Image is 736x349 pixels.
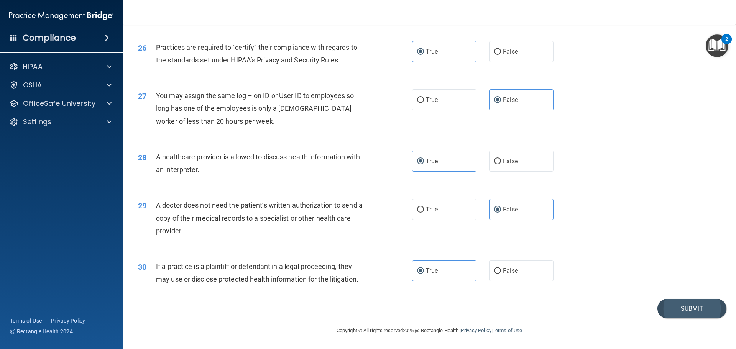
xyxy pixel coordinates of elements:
h4: Compliance [23,33,76,43]
span: You may assign the same log – on ID or User ID to employees so long has one of the employees is o... [156,92,354,125]
span: True [426,96,438,103]
span: False [503,96,518,103]
span: 27 [138,92,146,101]
a: OSHA [9,80,112,90]
span: False [503,48,518,55]
span: True [426,48,438,55]
span: True [426,157,438,165]
p: Settings [23,117,51,126]
span: A doctor does not need the patient’s written authorization to send a copy of their medical record... [156,201,363,234]
input: False [494,268,501,274]
a: Settings [9,117,112,126]
span: True [426,267,438,274]
button: Open Resource Center, 2 new notifications [706,34,728,57]
span: A healthcare provider is allowed to discuss health information with an interpreter. [156,153,360,174]
div: 2 [725,39,728,49]
span: Practices are required to “certify” their compliance with regards to the standards set under HIPA... [156,43,357,64]
span: 30 [138,262,146,272]
span: 29 [138,201,146,210]
input: True [417,159,424,164]
a: Privacy Policy [461,328,491,333]
a: HIPAA [9,62,112,71]
div: Copyright © All rights reserved 2025 @ Rectangle Health | | [289,318,569,343]
span: False [503,157,518,165]
iframe: Drift Widget Chat Controller [698,296,727,325]
p: OfficeSafe University [23,99,95,108]
input: False [494,97,501,103]
input: False [494,159,501,164]
input: False [494,49,501,55]
p: OSHA [23,80,42,90]
a: OfficeSafe University [9,99,112,108]
span: 28 [138,153,146,162]
img: PMB logo [9,8,113,23]
span: Ⓒ Rectangle Health 2024 [10,328,73,335]
a: Terms of Use [10,317,42,324]
span: 26 [138,43,146,52]
input: True [417,49,424,55]
span: False [503,206,518,213]
a: Terms of Use [493,328,522,333]
p: HIPAA [23,62,43,71]
a: Privacy Policy [51,317,85,324]
input: True [417,207,424,213]
span: False [503,267,518,274]
span: If a practice is a plaintiff or defendant in a legal proceeding, they may use or disclose protect... [156,262,358,283]
button: Submit [657,299,726,318]
input: True [417,268,424,274]
input: False [494,207,501,213]
input: True [417,97,424,103]
span: True [426,206,438,213]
